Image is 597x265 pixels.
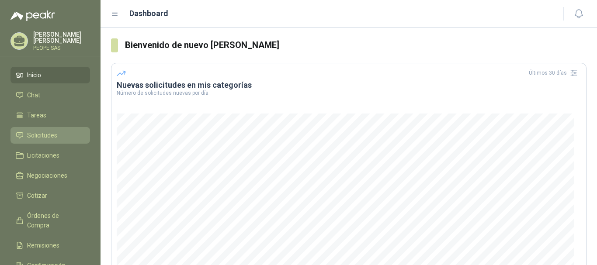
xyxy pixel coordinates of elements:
h3: Bienvenido de nuevo [PERSON_NAME] [125,38,587,52]
span: Solicitudes [27,131,57,140]
p: PEOPE SAS [33,45,90,51]
span: Negociaciones [27,171,67,180]
span: Cotizar [27,191,47,200]
span: Tareas [27,110,46,120]
a: Solicitudes [10,127,90,144]
img: Logo peakr [10,10,55,21]
span: Chat [27,90,40,100]
a: Remisiones [10,237,90,254]
p: Número de solicitudes nuevas por día [117,90,581,96]
a: Chat [10,87,90,103]
a: Inicio [10,67,90,83]
a: Licitaciones [10,147,90,164]
h1: Dashboard [129,7,168,20]
a: Negociaciones [10,167,90,184]
div: Últimos 30 días [529,66,581,80]
span: Licitaciones [27,151,59,160]
span: Órdenes de Compra [27,211,82,230]
a: Tareas [10,107,90,124]
span: Remisiones [27,241,59,250]
a: Cotizar [10,187,90,204]
span: Inicio [27,70,41,80]
p: [PERSON_NAME] [PERSON_NAME] [33,31,90,44]
a: Órdenes de Compra [10,207,90,234]
h3: Nuevas solicitudes en mis categorías [117,80,581,90]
